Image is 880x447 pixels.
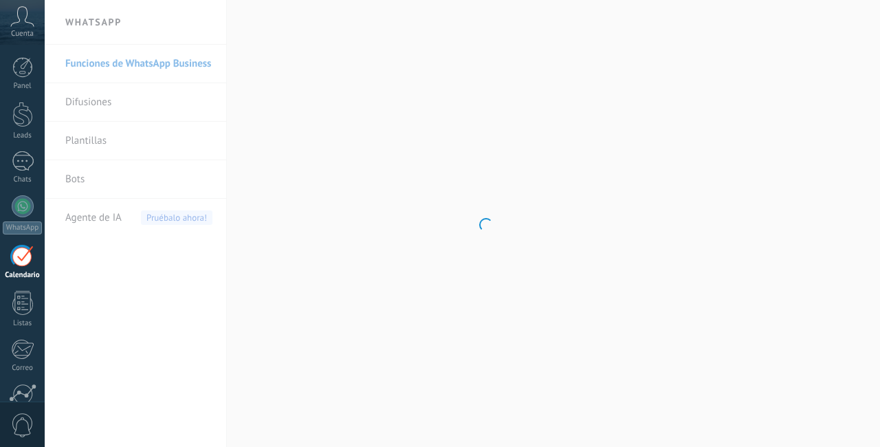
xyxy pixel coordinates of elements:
div: Listas [3,319,43,328]
div: Chats [3,175,43,184]
div: Correo [3,364,43,373]
div: WhatsApp [3,221,42,235]
div: Panel [3,82,43,91]
span: Cuenta [11,30,34,39]
div: Leads [3,131,43,140]
div: Calendario [3,271,43,280]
